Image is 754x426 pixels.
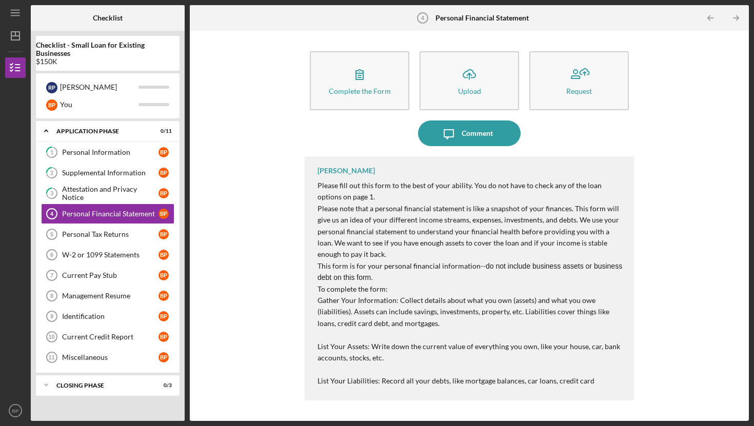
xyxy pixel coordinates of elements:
[41,347,174,368] a: 11MiscellaneousBP
[5,400,26,421] button: BP
[62,271,158,279] div: Current Pay Stub
[62,251,158,259] div: W-2 or 1099 Statements
[12,408,19,414] text: BP
[310,51,409,110] button: Complete the Form
[329,87,391,95] div: Complete the Form
[158,209,169,219] div: B P
[41,183,174,204] a: 3Attestation and Privacy NoticeBP
[62,292,158,300] div: Management Resume
[458,87,481,95] div: Upload
[41,245,174,265] a: 6W-2 or 1099 StatementsBP
[50,149,53,156] tspan: 1
[158,168,169,178] div: B P
[318,203,624,260] p: Please note that a personal financial statement is like a snapshot of your finances. This form wi...
[36,41,180,57] b: Checklist - Small Loan for Existing Businesses
[318,295,624,398] p: Gather Your Information: Collect details about what you own (assets) and what you owe (liabilitie...
[41,327,174,347] a: 10Current Credit ReportBP
[50,211,54,217] tspan: 4
[36,57,180,66] div: $150K
[62,312,158,320] div: Identification
[41,224,174,245] a: 5Personal Tax ReturnsBP
[46,82,57,93] div: R P
[158,270,169,280] div: B P
[420,51,519,110] button: Upload
[48,334,54,340] tspan: 10
[158,250,169,260] div: B P
[50,293,53,299] tspan: 8
[41,306,174,327] a: 9IdentificationBP
[41,163,174,183] a: 2Supplemental InformationBP
[318,283,624,295] p: To complete the form:
[158,147,169,157] div: B P
[50,313,53,319] tspan: 9
[50,272,53,278] tspan: 7
[41,142,174,163] a: 1Personal InformationBP
[62,210,158,218] div: Personal Financial Statement
[41,204,174,224] a: 4Personal Financial StatementBP
[318,167,375,175] div: [PERSON_NAME]
[158,332,169,342] div: B P
[566,87,592,95] div: Request
[62,333,158,341] div: Current Credit Report
[158,352,169,362] div: B P
[48,354,54,360] tspan: 11
[50,252,53,258] tspan: 6
[62,185,158,201] div: Attestation and Privacy Notice
[60,78,138,96] div: [PERSON_NAME]
[62,353,158,361] div: Miscellaneous
[158,229,169,239] div: B P
[50,231,53,237] tspan: 5
[435,14,529,22] b: Personal Financial Statement
[318,180,624,203] p: Please fill out this form to the best of your ability. You do not have to check any of the loan o...
[41,265,174,286] a: 7Current Pay StubBP
[50,190,53,197] tspan: 3
[41,286,174,306] a: 8Management ResumeBP
[153,128,172,134] div: 0 / 11
[62,230,158,238] div: Personal Tax Returns
[462,120,493,146] div: Comment
[62,169,158,177] div: Supplemental Information
[93,14,123,22] b: Checklist
[46,99,57,111] div: B P
[158,291,169,301] div: B P
[529,51,629,110] button: Request
[318,260,624,283] p: This form is for your personal financial information--
[60,96,138,113] div: You
[158,311,169,321] div: B P
[50,170,53,176] tspan: 2
[56,382,146,389] div: Closing Phase
[158,188,169,198] div: B P
[62,148,158,156] div: Personal Information
[153,382,172,389] div: 0 / 3
[418,120,521,146] button: Comment
[421,15,425,21] tspan: 4
[56,128,146,134] div: Application Phase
